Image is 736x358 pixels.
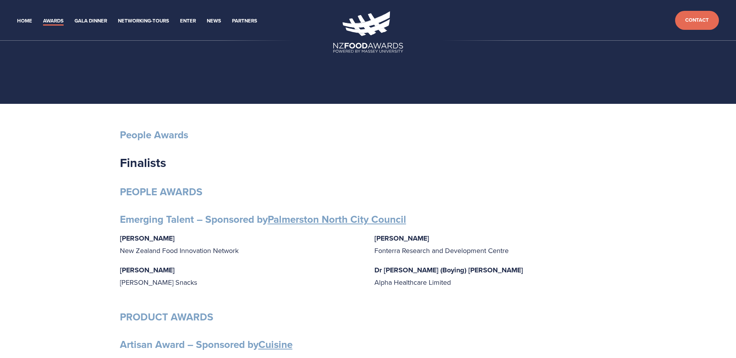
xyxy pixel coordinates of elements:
[268,212,406,227] a: Palmerston North City Council
[120,310,213,324] strong: PRODUCT AWARDS
[374,232,617,257] p: Fonterra Research and Development Centre
[207,17,221,26] a: News
[120,233,175,243] strong: [PERSON_NAME]
[120,184,203,199] strong: PEOPLE AWARDS
[374,233,429,243] strong: [PERSON_NAME]
[120,212,406,227] strong: Emerging Talent – Sponsored by
[43,17,64,26] a: Awards
[120,129,617,141] h3: People Awards
[374,264,617,289] p: Alpha Healthcare Limited
[17,17,32,26] a: Home
[675,11,719,30] a: Contact
[258,337,293,352] a: Cuisine
[180,17,196,26] a: Enter
[74,17,107,26] a: Gala Dinner
[374,265,523,275] strong: Dr [PERSON_NAME] (Boying) [PERSON_NAME]
[118,17,169,26] a: Networking-Tours
[120,153,166,172] strong: Finalists
[120,265,175,275] strong: [PERSON_NAME]
[232,17,257,26] a: Partners
[120,264,362,289] p: [PERSON_NAME] Snacks
[120,337,293,352] strong: Artisan Award – Sponsored by
[120,232,362,257] p: New Zealand Food Innovation Network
